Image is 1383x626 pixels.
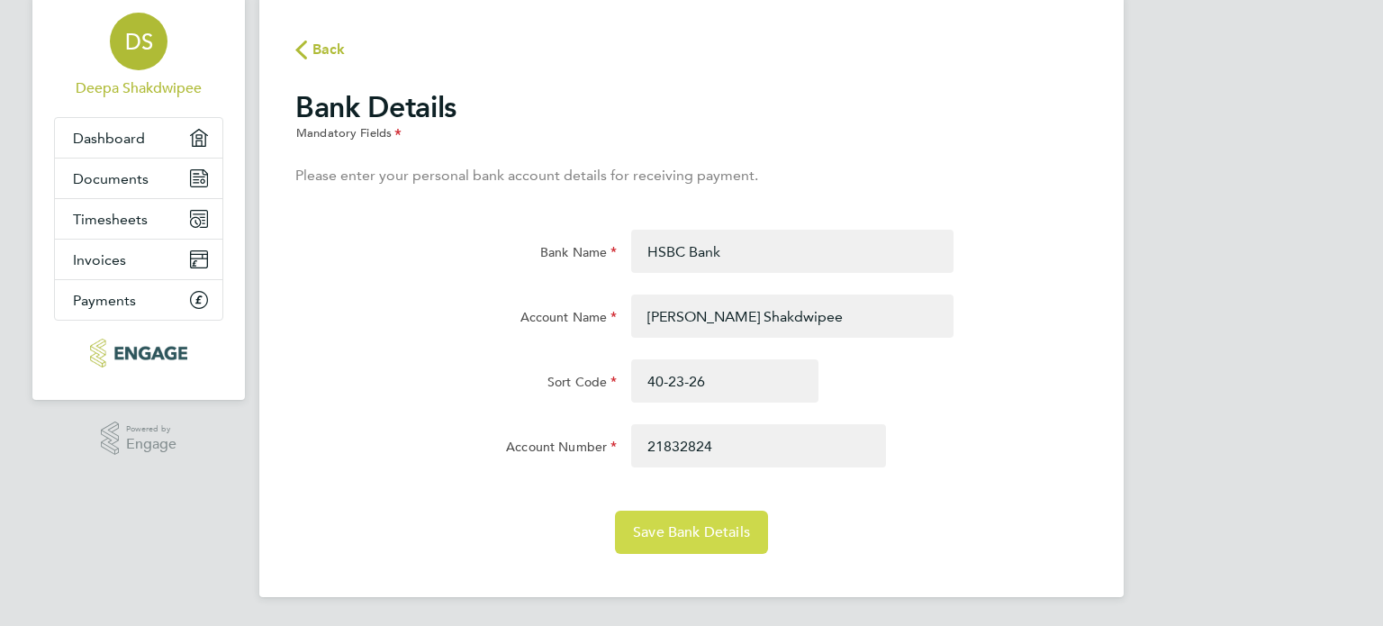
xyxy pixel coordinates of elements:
[506,439,617,460] label: Account Number
[125,30,153,53] span: DS
[54,339,223,367] a: Go to home page
[55,240,222,279] a: Invoices
[54,77,223,99] span: Deepa Shakdwipee
[312,39,346,60] span: Back
[547,374,617,395] label: Sort Code
[55,159,222,198] a: Documents
[295,38,346,60] button: Back
[633,523,750,541] span: Save Bank Details
[73,251,126,268] span: Invoices
[615,511,768,554] button: Save Bank Details
[55,199,222,239] a: Timesheets
[126,422,176,437] span: Powered by
[295,89,1088,143] h2: Bank Details
[73,292,136,309] span: Payments
[73,130,145,147] span: Dashboard
[126,437,176,452] span: Engage
[295,125,1088,143] div: Mandatory Fields
[54,13,223,99] a: DSDeepa Shakdwipee
[295,165,1088,186] p: Please enter your personal bank account details for receiving payment.
[73,211,148,228] span: Timesheets
[55,280,222,320] a: Payments
[520,309,618,331] label: Account Name
[55,118,222,158] a: Dashboard
[101,422,177,456] a: Powered byEngage
[73,170,149,187] span: Documents
[540,244,617,266] label: Bank Name
[90,339,186,367] img: xede-logo-retina.png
